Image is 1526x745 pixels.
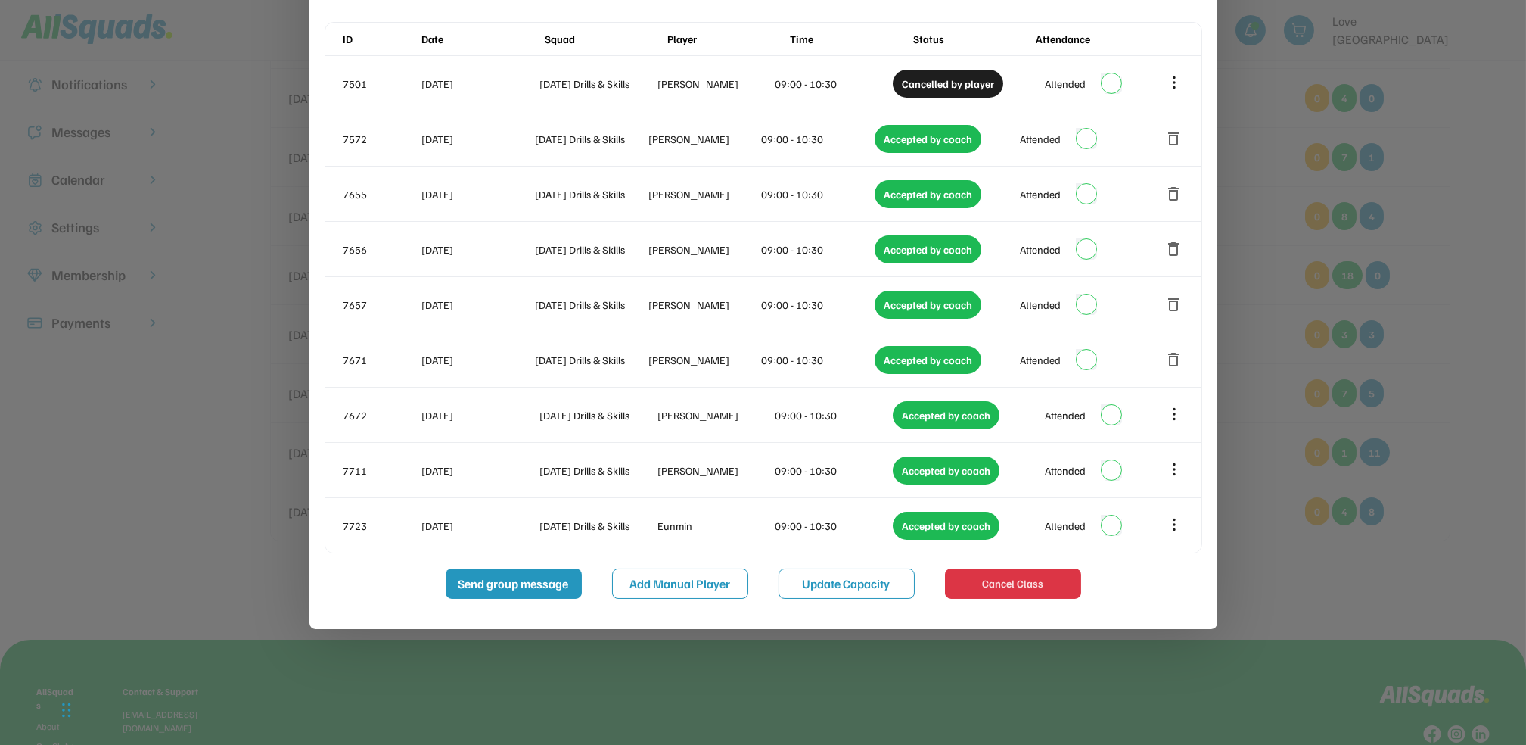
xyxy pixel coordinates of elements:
[657,518,772,534] div: Eunmin
[343,352,419,368] div: 7671
[945,569,1081,599] button: Cancel Class
[422,131,533,147] div: [DATE]
[612,569,748,599] button: Add Manual Player
[422,242,533,257] div: [DATE]
[790,31,909,47] div: Time
[875,235,981,263] div: Accepted by coach
[539,463,654,478] div: [DATE] Drills & Skills
[422,352,533,368] div: [DATE]
[535,352,645,368] div: [DATE] Drills & Skills
[875,291,981,319] div: Accepted by coach
[657,76,772,92] div: [PERSON_NAME]
[648,297,759,313] div: [PERSON_NAME]
[422,31,542,47] div: Date
[343,463,419,478] div: 7711
[775,407,890,423] div: 09:00 - 10:30
[657,463,772,478] div: [PERSON_NAME]
[422,518,537,534] div: [DATE]
[1165,240,1183,258] button: delete
[779,569,915,599] button: Update Capacity
[1020,186,1061,202] div: Attended
[535,131,645,147] div: [DATE] Drills & Skills
[762,297,872,313] div: 09:00 - 10:30
[535,242,645,257] div: [DATE] Drills & Skills
[762,242,872,257] div: 09:00 - 10:30
[648,242,759,257] div: [PERSON_NAME]
[539,76,654,92] div: [DATE] Drills & Skills
[343,242,419,257] div: 7656
[893,70,1003,98] div: Cancelled by player
[875,346,981,374] div: Accepted by coach
[545,31,664,47] div: Squad
[1020,352,1061,368] div: Attended
[539,518,654,534] div: [DATE] Drills & Skills
[1165,185,1183,203] button: delete
[343,76,419,92] div: 7501
[1045,518,1086,534] div: Attended
[343,186,419,202] div: 7655
[539,407,654,423] div: [DATE] Drills & Skills
[762,131,872,147] div: 09:00 - 10:30
[875,180,981,208] div: Accepted by coach
[535,297,645,313] div: [DATE] Drills & Skills
[1020,242,1061,257] div: Attended
[648,352,759,368] div: [PERSON_NAME]
[535,186,645,202] div: [DATE] Drills & Skills
[893,457,999,485] div: Accepted by coach
[1165,351,1183,369] button: delete
[648,186,759,202] div: [PERSON_NAME]
[657,407,772,423] div: [PERSON_NAME]
[775,463,890,478] div: 09:00 - 10:30
[422,186,533,202] div: [DATE]
[422,76,537,92] div: [DATE]
[343,518,419,534] div: 7723
[913,31,1033,47] div: Status
[775,518,890,534] div: 09:00 - 10:30
[446,569,582,599] button: Send group message
[1036,31,1155,47] div: Attendance
[422,407,537,423] div: [DATE]
[893,512,999,540] div: Accepted by coach
[893,401,999,429] div: Accepted by coach
[343,407,419,423] div: 7672
[1045,407,1086,423] div: Attended
[762,186,872,202] div: 09:00 - 10:30
[343,297,419,313] div: 7657
[667,31,787,47] div: Player
[1045,463,1086,478] div: Attended
[762,352,872,368] div: 09:00 - 10:30
[422,463,537,478] div: [DATE]
[648,131,759,147] div: [PERSON_NAME]
[1165,129,1183,148] button: delete
[775,76,890,92] div: 09:00 - 10:30
[1045,76,1086,92] div: Attended
[422,297,533,313] div: [DATE]
[875,125,981,153] div: Accepted by coach
[1165,295,1183,313] button: delete
[1020,131,1061,147] div: Attended
[343,131,419,147] div: 7572
[1020,297,1061,313] div: Attended
[343,31,419,47] div: ID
